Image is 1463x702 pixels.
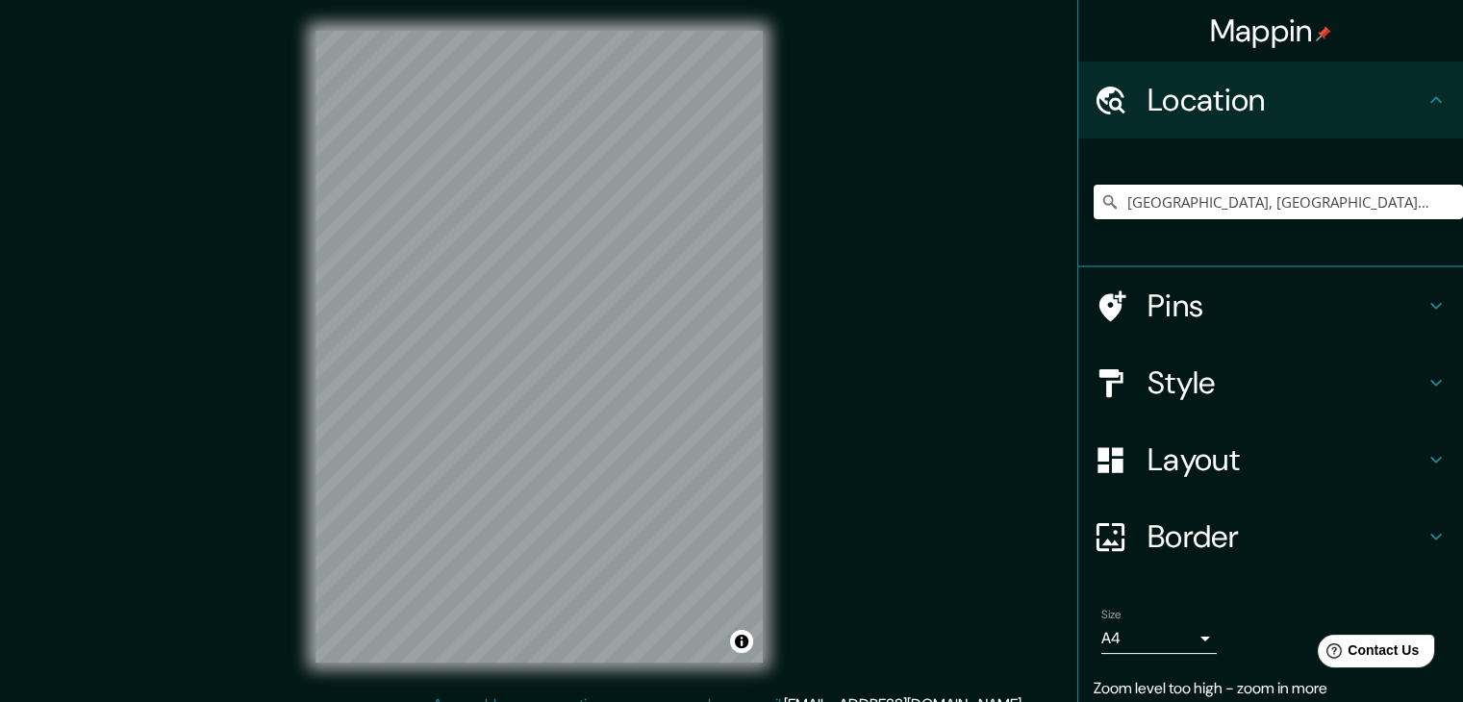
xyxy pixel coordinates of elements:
h4: Style [1148,364,1425,402]
div: Layout [1078,421,1463,498]
label: Size [1101,607,1122,623]
input: Pick your city or area [1094,185,1463,219]
div: A4 [1101,623,1217,654]
img: pin-icon.png [1316,26,1331,41]
h4: Border [1148,517,1425,556]
iframe: Help widget launcher [1292,627,1442,681]
div: Location [1078,62,1463,138]
div: Style [1078,344,1463,421]
div: Border [1078,498,1463,575]
div: Pins [1078,267,1463,344]
h4: Location [1148,81,1425,119]
h4: Layout [1148,440,1425,479]
h4: Pins [1148,287,1425,325]
button: Toggle attribution [730,630,753,653]
p: Zoom level too high - zoom in more [1094,677,1448,700]
canvas: Map [315,31,763,663]
h4: Mappin [1210,12,1332,50]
